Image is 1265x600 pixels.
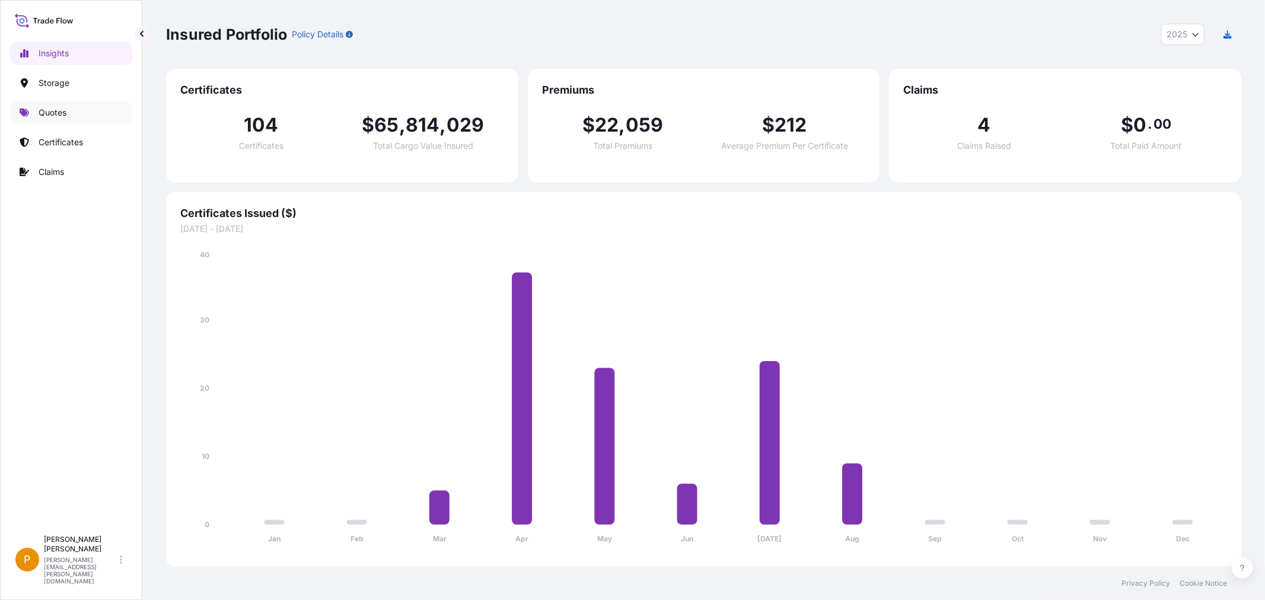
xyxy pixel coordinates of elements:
p: Insured Portfolio [166,25,287,44]
tspan: Dec [1176,535,1190,544]
tspan: Apr [515,535,528,544]
span: 00 [1154,119,1171,129]
tspan: 20 [200,384,209,392]
p: [PERSON_NAME] [PERSON_NAME] [44,535,117,554]
span: $ [582,116,595,135]
span: Total Premiums [593,142,652,150]
span: Claims [903,83,1227,97]
span: 65 [374,116,399,135]
tspan: Sep [928,535,942,544]
tspan: Aug [845,535,859,544]
p: [PERSON_NAME][EMAIL_ADDRESS][PERSON_NAME][DOMAIN_NAME] [44,556,117,585]
tspan: Jun [681,535,693,544]
span: $ [1121,116,1133,135]
span: Claims Raised [957,142,1011,150]
span: $ [362,116,374,135]
span: Certificates [180,83,504,97]
tspan: Mar [433,535,447,544]
span: Total Cargo Value Insured [373,142,473,150]
p: Certificates [39,136,83,148]
a: Cookie Notice [1180,579,1227,588]
tspan: May [597,535,613,544]
span: 4 [978,116,991,135]
tspan: Jan [268,535,281,544]
p: Insights [39,47,69,59]
a: Certificates [10,130,132,154]
span: . [1148,119,1152,129]
span: 029 [447,116,485,135]
tspan: Oct [1012,535,1024,544]
tspan: 30 [200,315,209,324]
a: Claims [10,160,132,184]
span: P [24,554,31,566]
span: 814 [406,116,440,135]
span: , [619,116,625,135]
a: Quotes [10,101,132,125]
span: , [399,116,406,135]
tspan: 10 [202,452,209,461]
span: 104 [244,116,279,135]
span: 2025 [1167,28,1187,40]
span: 059 [626,116,664,135]
button: Year Selector [1161,24,1205,45]
span: Average Premium Per Certificate [721,142,848,150]
span: , [440,116,447,135]
span: 0 [1133,116,1146,135]
tspan: 40 [200,250,209,259]
tspan: [DATE] [758,535,782,544]
span: Total Paid Amount [1111,142,1182,150]
tspan: Feb [350,535,364,544]
span: Premiums [542,83,866,97]
a: Privacy Policy [1121,579,1170,588]
a: Insights [10,42,132,65]
p: Claims [39,166,64,178]
tspan: Nov [1094,535,1108,544]
tspan: 0 [205,520,209,529]
span: Certificates Issued ($) [180,206,1227,221]
span: $ [762,116,775,135]
p: Quotes [39,107,66,119]
span: Certificates [239,142,283,150]
p: Storage [39,77,69,89]
span: [DATE] - [DATE] [180,223,1227,235]
a: Storage [10,71,132,95]
p: Policy Details [292,28,343,40]
span: 212 [775,116,807,135]
span: 22 [595,116,619,135]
